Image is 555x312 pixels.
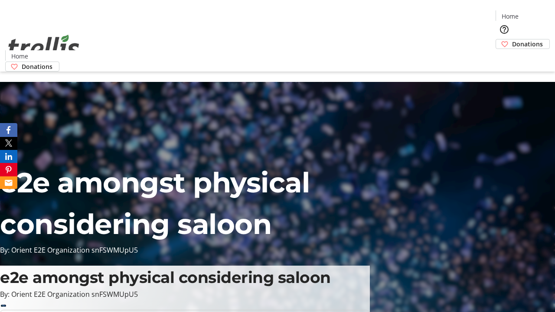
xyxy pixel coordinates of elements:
img: Orient E2E Organization snFSWMUpU5's Logo [5,25,82,68]
a: Donations [496,39,550,49]
span: Home [11,52,28,61]
a: Home [496,12,524,21]
button: Help [496,21,513,38]
a: Home [6,52,33,61]
span: Donations [512,39,543,49]
button: Cart [496,49,513,66]
span: Home [502,12,519,21]
span: Donations [22,62,52,71]
a: Donations [5,62,59,71]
